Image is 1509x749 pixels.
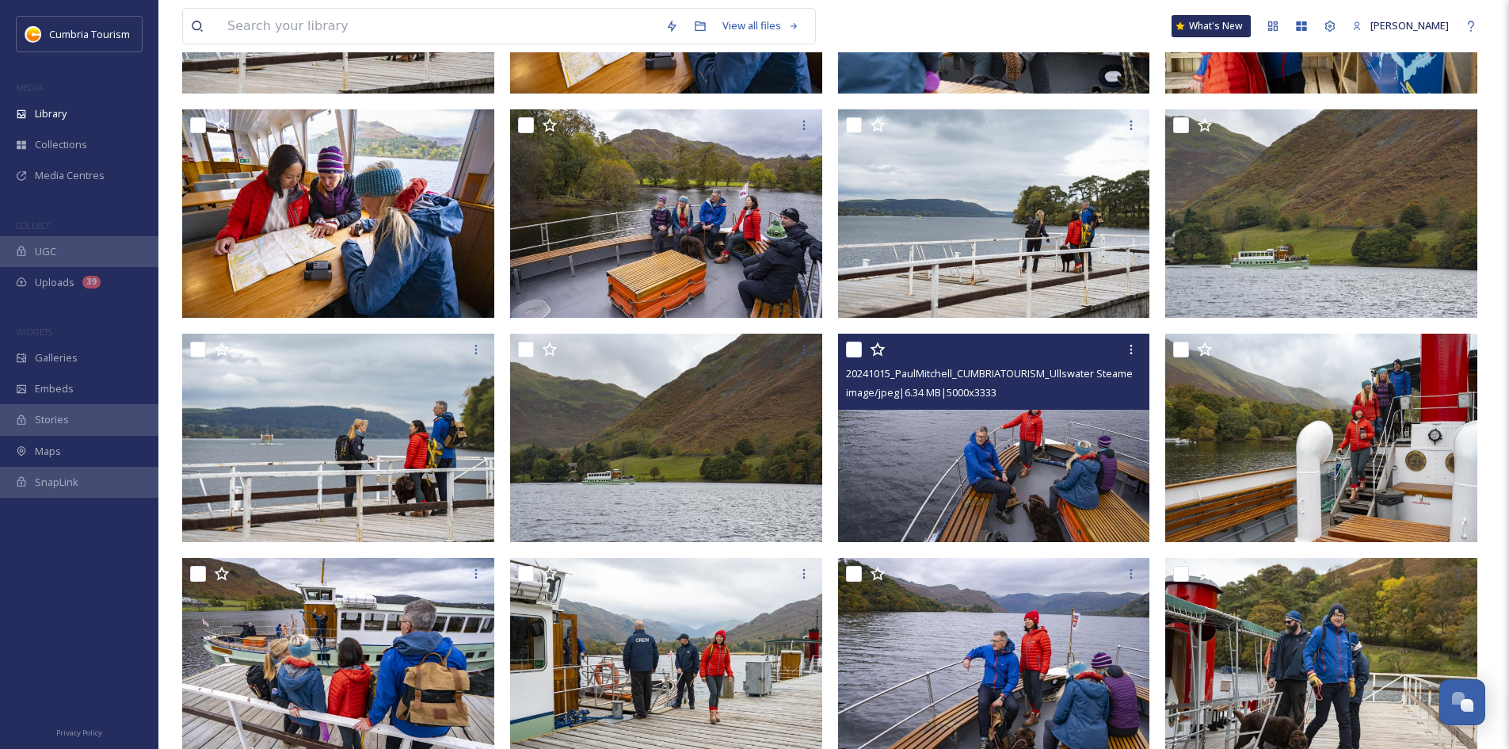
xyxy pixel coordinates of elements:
[25,26,41,42] img: images.jpg
[35,412,69,427] span: Stories
[35,137,87,152] span: Collections
[510,109,822,318] img: 20241015_PaulMitchell_CUMBRIATOURISM_Ullswater Steamers_-102.jpg
[1344,10,1457,41] a: [PERSON_NAME]
[56,728,102,738] span: Privacy Policy
[56,722,102,741] a: Privacy Policy
[82,276,101,289] div: 39
[35,475,78,490] span: SnapLink
[1165,334,1477,542] img: 20241015_PaulMitchell_CUMBRIATOURISM_Ullswater Steamers_-70.jpg
[219,9,657,44] input: Search your library
[16,326,52,338] span: WIDGETS
[510,334,822,542] img: 20241015_PaulMitchell_CUMBRIATOURISM_Ullswater Steamers_-60.jpg
[35,106,67,121] span: Library
[35,168,105,183] span: Media Centres
[35,275,74,290] span: Uploads
[1165,109,1477,318] img: 20241015_PaulMitchell_CUMBRIATOURISM_Ullswater Steamers_-62.jpg
[16,82,44,94] span: MEDIA
[35,444,61,459] span: Maps
[182,109,494,318] img: 20241015_PaulMitchell_CUMBRIATOURISM_Ullswater Steamers_-119.jpg
[1370,18,1449,32] span: [PERSON_NAME]
[35,350,78,365] span: Galleries
[714,10,807,41] a: View all files
[846,385,996,399] span: image/jpeg | 6.34 MB | 5000 x 3333
[35,244,56,259] span: UGC
[1439,679,1485,725] button: Open Chat
[35,381,74,396] span: Embeds
[16,220,50,231] span: COLLECT
[182,334,494,542] img: 20241015_PaulMitchell_CUMBRIATOURISM_Ullswater Steamers_-95.jpg
[838,109,1150,318] img: 20241015_PaulMitchell_CUMBRIATOURISM_Ullswater Steamers_-91.jpg
[1172,15,1251,37] a: What's New
[838,334,1150,542] img: 20241015_PaulMitchell_CUMBRIATOURISM_Ullswater Steamers_-110.jpg
[49,27,130,41] span: Cumbria Tourism
[846,365,1183,380] span: 20241015_PaulMitchell_CUMBRIATOURISM_Ullswater Steamers_-110.jpg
